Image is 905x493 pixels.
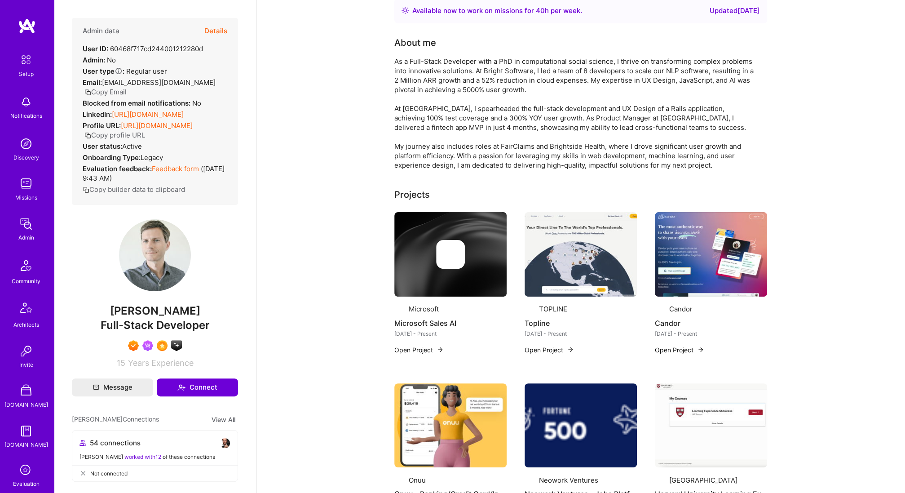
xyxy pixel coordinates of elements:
img: arrow-right [697,346,704,353]
img: Architects [15,298,37,320]
a: [URL][DOMAIN_NAME] [112,110,184,119]
span: [EMAIL_ADDRESS][DOMAIN_NAME] [102,78,216,87]
strong: Email: [83,78,102,87]
i: icon CloseGray [79,470,87,477]
img: avatar [205,438,216,449]
img: logo [18,18,36,34]
img: Company logo [655,475,666,485]
i: icon Copy [84,89,91,96]
span: Not connected [90,469,128,478]
img: Harvard University Learning Experience Platform [655,383,767,468]
img: cover [394,212,507,297]
a: [URL][DOMAIN_NAME] [121,121,193,130]
div: [DOMAIN_NAME] [4,440,48,449]
img: Company logo [436,240,465,269]
img: Availability [402,7,409,14]
img: guide book [17,422,35,440]
img: Been on Mission [142,340,153,351]
button: Copy builder data to clipboard [83,185,185,194]
img: Neowork Ventures - Jobs Platform [525,383,637,468]
img: arrow-right [437,346,444,353]
strong: User status: [83,142,122,151]
strong: Blocked from email notifications: [83,99,192,107]
img: setup [17,50,35,69]
span: 54 connections [90,438,141,448]
div: No [83,98,201,108]
i: icon Collaborator [79,440,86,446]
i: Help [115,67,123,75]
div: Updated [DATE] [710,5,760,16]
button: 54 connectionsavataravataravataravatar[PERSON_NAME] worked with12 of these connectionsNot connected [72,430,238,482]
div: Regular user [83,67,167,76]
span: Years Experience [128,358,194,368]
button: Copy profile URL [84,130,145,140]
h4: Admin data [83,27,119,35]
img: Company logo [394,304,405,315]
button: View All [209,414,238,425]
div: Community [12,276,40,286]
button: Open Project [394,345,444,355]
img: Company logo [525,304,535,315]
div: 60468f717cd244001212280d [83,44,203,53]
span: Active [122,142,142,151]
strong: LinkedIn: [83,110,112,119]
img: bell [17,93,35,111]
div: [DATE] - Present [655,329,767,338]
strong: User ID: [83,44,108,53]
div: Neowork Ventures [539,475,598,485]
div: [DATE] - Present [394,329,507,338]
div: Notifications [10,111,42,120]
strong: User type : [83,67,124,76]
img: Candor [655,212,767,297]
div: Available now to work on missions for h per week . [412,5,582,16]
div: Invite [19,360,33,369]
div: Microsoft [409,304,439,314]
img: Company logo [655,304,666,315]
img: Topline [525,212,637,297]
img: User Avatar [119,219,191,291]
strong: Evaluation feedback: [83,164,152,173]
div: [DOMAIN_NAME] [4,400,48,409]
div: [DATE] - Present [525,329,637,338]
a: Feedback form [152,164,199,173]
img: A Store [17,382,35,400]
h4: Microsoft Sales AI [394,317,507,329]
img: teamwork [17,175,35,193]
button: Open Project [525,345,574,355]
img: avatar [198,438,209,449]
div: [GEOGRAPHIC_DATA] [669,475,737,485]
div: Onuu [409,475,426,485]
button: Connect [157,378,238,396]
div: [PERSON_NAME] of these connections [79,452,230,462]
div: No [83,55,116,65]
span: [PERSON_NAME] Connections [72,414,159,425]
div: Candor [669,304,693,314]
div: Discovery [13,153,39,162]
img: Company logo [525,475,535,485]
div: Evaluation [13,479,40,489]
img: arrow-right [567,346,574,353]
strong: Profile URL: [83,121,121,130]
i: icon Copy [84,132,91,139]
button: Message [72,378,153,396]
img: Company logo [394,475,405,485]
i: icon Copy [83,187,89,193]
span: legacy [141,153,163,162]
span: 40 [536,6,545,15]
h4: Topline [525,317,637,329]
div: Setup [19,69,34,79]
i: icon Mail [93,384,99,391]
div: ( [DATE] 9:43 AM ) [83,164,227,183]
div: Admin [18,233,34,242]
strong: Onboarding Type: [83,153,141,162]
span: worked with 12 [124,453,161,460]
img: A.I. guild [171,340,182,351]
img: Community [15,255,37,276]
img: Onuu - Banking/Credit Card/Insurance B2C app [394,383,507,468]
span: 15 [117,358,125,368]
span: Full-Stack Developer [101,319,210,332]
i: icon Connect [177,383,185,391]
div: About me [394,36,436,49]
button: Copy Email [84,87,127,97]
div: As a Full-Stack Developer with a PhD in computational social science, I thrive on transforming co... [394,57,754,170]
